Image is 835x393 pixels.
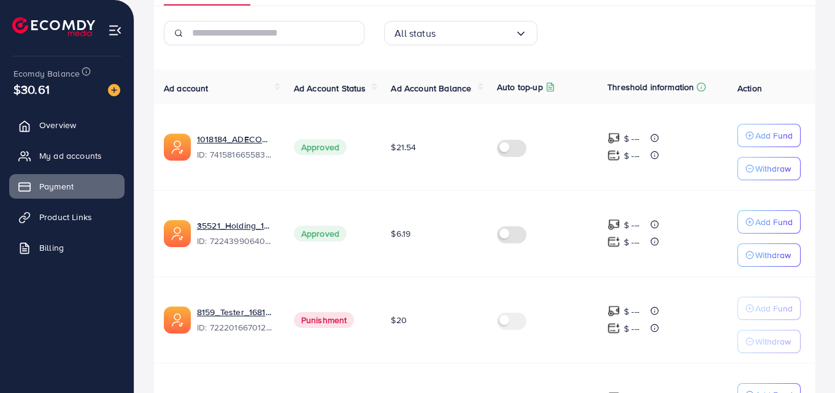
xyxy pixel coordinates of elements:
[607,132,620,145] img: top-up amount
[13,80,50,98] span: $30.61
[9,143,125,168] a: My ad accounts
[624,304,639,319] p: $ ---
[755,215,793,229] p: Add Fund
[607,322,620,335] img: top-up amount
[755,248,791,262] p: Withdraw
[12,17,95,36] img: logo
[13,67,80,80] span: Ecomdy Balance
[197,219,274,248] div: <span class='underline'>35521_Holding_1682061509404</span></br>7224399064035639298
[624,148,639,163] p: $ ---
[164,307,191,334] img: ic-ads-acc.e4c84228.svg
[737,157,801,180] button: Withdraw
[737,330,801,353] button: Withdraw
[197,133,274,161] div: <span class='underline'>1018184_ADECOM_1726629369576</span></br>7415816655839723537
[607,235,620,248] img: top-up amount
[39,119,76,131] span: Overview
[197,235,274,247] span: ID: 7224399064035639298
[197,133,274,145] a: 1018184_ADECOM_1726629369576
[391,227,410,240] span: $6.19
[624,321,639,336] p: $ ---
[164,220,191,247] img: ic-ads-acc.e4c84228.svg
[391,314,406,326] span: $20
[607,305,620,318] img: top-up amount
[391,82,471,94] span: Ad Account Balance
[164,134,191,161] img: ic-ads-acc.e4c84228.svg
[607,80,694,94] p: Threshold information
[197,321,274,334] span: ID: 7222016670129307649
[197,219,274,232] a: 35521_Holding_1682061509404
[737,297,801,320] button: Add Fund
[607,218,620,231] img: top-up amount
[436,24,515,43] input: Search for option
[755,161,791,176] p: Withdraw
[624,235,639,250] p: $ ---
[197,148,274,161] span: ID: 7415816655839723537
[391,141,416,153] span: $21.54
[197,306,274,318] a: 8159_Tester_1681506806609
[607,149,620,162] img: top-up amount
[294,312,355,328] span: Punishment
[39,150,102,162] span: My ad accounts
[497,80,543,94] p: Auto top-up
[39,242,64,254] span: Billing
[294,226,347,242] span: Approved
[9,235,125,260] a: Billing
[755,128,793,143] p: Add Fund
[755,334,791,349] p: Withdraw
[39,180,74,193] span: Payment
[384,21,537,45] div: Search for option
[624,131,639,146] p: $ ---
[9,113,125,137] a: Overview
[737,124,801,147] button: Add Fund
[164,82,209,94] span: Ad account
[737,210,801,234] button: Add Fund
[783,338,826,384] iframe: Chat
[624,218,639,232] p: $ ---
[39,211,92,223] span: Product Links
[394,24,436,43] span: All status
[294,139,347,155] span: Approved
[108,23,122,37] img: menu
[9,205,125,229] a: Product Links
[755,301,793,316] p: Add Fund
[737,82,762,94] span: Action
[9,174,125,199] a: Payment
[108,84,120,96] img: image
[197,306,274,334] div: <span class='underline'>8159_Tester_1681506806609</span></br>7222016670129307649
[294,82,366,94] span: Ad Account Status
[737,243,801,267] button: Withdraw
